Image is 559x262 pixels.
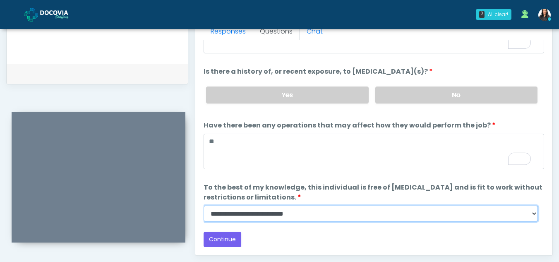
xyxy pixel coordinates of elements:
a: Chat [300,23,330,40]
a: Questions [253,23,300,40]
img: Viral Patel [538,9,551,21]
a: 0 All clear! [471,6,516,23]
button: Continue [204,232,241,247]
textarea: To enrich screen reader interactions, please activate Accessibility in Grammarly extension settings [204,134,544,169]
img: Docovia [24,8,38,22]
a: Docovia [24,1,82,28]
label: To the best of my knowledge, this individual is free of [MEDICAL_DATA] and is fit to work without... [204,183,544,202]
img: Docovia [40,10,82,19]
div: 0 [479,11,485,18]
button: Open LiveChat chat widget [7,3,31,28]
label: Yes [206,87,368,103]
label: Have there been any operations that may affect how they would perform the job? [204,120,496,130]
div: All clear! [488,11,508,18]
label: No [375,87,537,103]
a: Responses [204,23,253,40]
label: Is there a history of, or recent exposure, to [MEDICAL_DATA](s)? [204,67,433,77]
iframe: To enrich screen reader interactions, please activate Accessibility in Grammarly extension settings [12,122,185,243]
